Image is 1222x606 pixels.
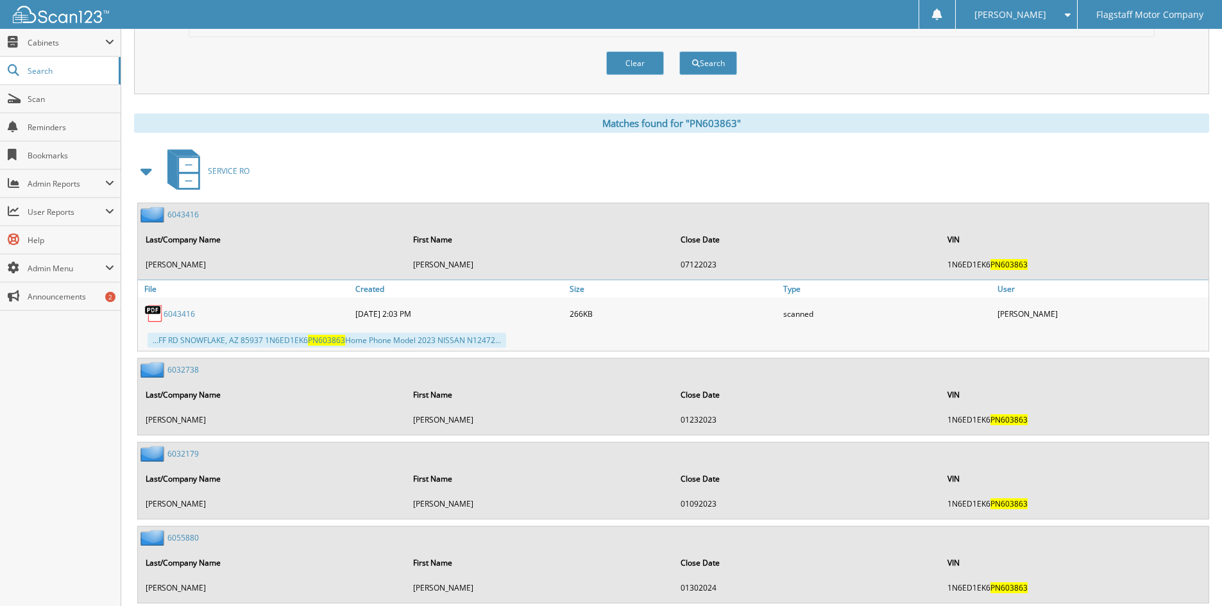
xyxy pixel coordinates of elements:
th: Last/Company Name [139,550,405,576]
img: PDF.png [144,304,164,323]
iframe: Chat Widget [1158,544,1222,606]
span: Bookmarks [28,150,114,161]
td: 07122023 [674,254,940,275]
a: 6043416 [164,308,195,319]
a: 6032738 [167,364,199,375]
th: First Name [407,550,673,576]
th: Last/Company Name [139,226,405,253]
th: Last/Company Name [139,382,405,408]
a: File [138,280,352,298]
td: [PERSON_NAME] [139,493,405,514]
th: Close Date [674,226,940,253]
th: First Name [407,466,673,492]
span: PN603863 [990,498,1028,509]
td: [PERSON_NAME] [407,254,673,275]
div: 266KB [566,301,781,326]
button: Clear [606,51,664,75]
a: Created [352,280,566,298]
td: 1N6ED1EK6 [941,409,1207,430]
th: VIN [941,466,1207,492]
th: Close Date [674,466,940,492]
div: [PERSON_NAME] [994,301,1209,326]
td: 1N6ED1EK6 [941,577,1207,598]
span: Help [28,235,114,246]
span: PN603863 [990,582,1028,593]
th: Close Date [674,550,940,576]
a: Size [566,280,781,298]
th: First Name [407,382,673,408]
th: VIN [941,382,1207,408]
th: VIN [941,550,1207,576]
td: [PERSON_NAME] [139,409,405,430]
span: User Reports [28,206,105,217]
span: Scan [28,94,114,105]
img: scan123-logo-white.svg [13,6,109,23]
td: 01302024 [674,577,940,598]
td: 1N6ED1EK6 [941,493,1207,514]
th: Close Date [674,382,940,408]
a: User [994,280,1209,298]
div: 2 [105,292,115,302]
a: SERVICE RO [160,146,250,196]
td: 01092023 [674,493,940,514]
span: SERVICE RO [208,165,250,176]
a: 6055880 [167,532,199,543]
div: [DATE] 2:03 PM [352,301,566,326]
td: [PERSON_NAME] [139,577,405,598]
span: PN603863 [990,259,1028,270]
a: 6032179 [167,448,199,459]
span: Admin Menu [28,263,105,274]
div: ...FF RD SNOWFLAKE, AZ 85937 1N6ED1EK6 Home Phone Model 2023 NISSAN N12472... [148,333,506,348]
span: Cabinets [28,37,105,48]
img: folder2.png [140,530,167,546]
span: PN603863 [308,335,345,346]
span: Announcements [28,291,114,302]
span: Search [28,65,112,76]
span: Flagstaff Motor Company [1096,11,1203,19]
span: PN603863 [990,414,1028,425]
a: Type [780,280,994,298]
span: [PERSON_NAME] [974,11,1046,19]
th: Last/Company Name [139,466,405,492]
th: First Name [407,226,673,253]
a: 6043416 [167,209,199,220]
img: folder2.png [140,206,167,223]
td: 1N6ED1EK6 [941,254,1207,275]
img: folder2.png [140,362,167,378]
img: folder2.png [140,446,167,462]
span: Reminders [28,122,114,133]
div: scanned [780,301,994,326]
button: Search [679,51,737,75]
td: [PERSON_NAME] [139,254,405,275]
span: Admin Reports [28,178,105,189]
td: [PERSON_NAME] [407,409,673,430]
td: [PERSON_NAME] [407,577,673,598]
td: [PERSON_NAME] [407,493,673,514]
div: Matches found for "PN603863" [134,114,1209,133]
td: 01232023 [674,409,940,430]
th: VIN [941,226,1207,253]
